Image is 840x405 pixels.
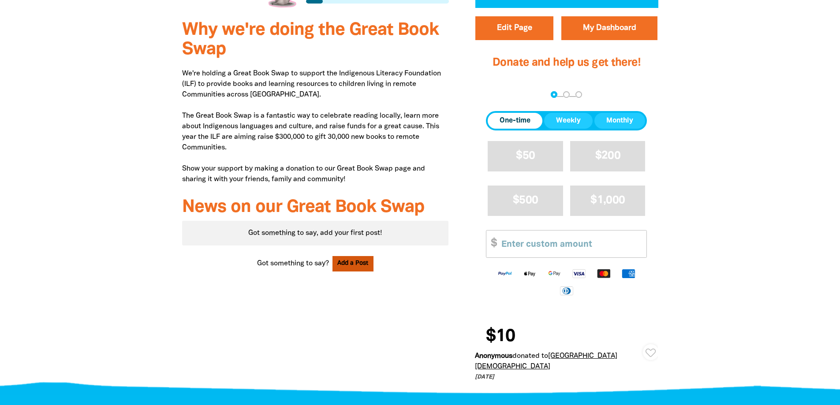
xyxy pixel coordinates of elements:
[591,268,616,279] img: Mastercard logo
[488,141,563,171] button: $50
[563,91,570,98] button: Navigate to step 2 of 3 to enter your details
[590,195,625,205] span: $1,000
[556,115,581,126] span: Weekly
[544,113,593,129] button: Weekly
[182,68,449,185] p: We're holding a Great Book Swap to support the Indigenous Literacy Foundation (ILF) to provide bo...
[486,230,497,257] span: $
[182,22,439,58] span: Why we're doing the Great Book Swap
[570,186,646,216] button: $1,000
[551,91,557,98] button: Navigate to step 1 of 3 to enter your donation amount
[554,286,579,296] img: Diners Club logo
[488,186,563,216] button: $500
[512,353,548,359] span: donated to
[616,268,641,279] img: American Express logo
[182,198,449,217] h3: News on our Great Book Swap
[475,353,512,359] em: Anonymous
[542,268,567,279] img: Google Pay logo
[606,115,633,126] span: Monthly
[475,373,651,382] p: [DATE]
[575,91,582,98] button: Navigate to step 3 of 3 to enter your payment details
[561,16,657,40] a: My Dashboard
[500,115,530,126] span: One-time
[475,323,658,382] div: Donation stream
[182,221,449,245] div: Got something to say, add your first post!
[595,151,620,161] span: $200
[493,58,641,68] span: Donate and help us get there!
[570,141,646,171] button: $200
[486,261,647,302] div: Available payment methods
[486,328,515,346] span: $10
[182,221,449,245] div: Paginated content
[495,230,646,257] input: Enter custom amount
[516,151,535,161] span: $50
[257,258,329,269] span: Got something to say?
[488,113,542,129] button: One-time
[332,256,374,271] button: Add a Post
[513,195,538,205] span: $500
[486,111,647,130] div: Donation frequency
[475,353,617,370] a: [GEOGRAPHIC_DATA][DEMOGRAPHIC_DATA]
[475,16,553,40] button: Edit Page
[594,113,645,129] button: Monthly
[567,268,591,279] img: Visa logo
[493,268,517,279] img: Paypal logo
[517,268,542,279] img: Apple Pay logo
